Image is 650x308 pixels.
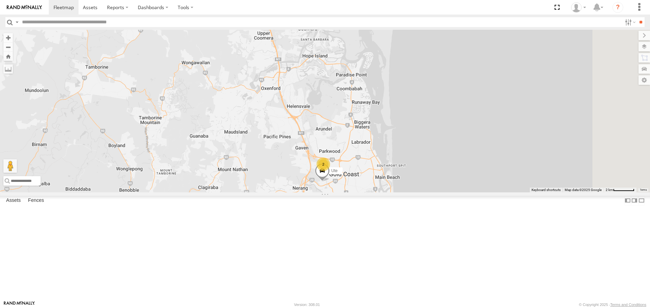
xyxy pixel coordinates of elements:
label: Dock Summary Table to the Right [631,196,638,206]
label: Hide Summary Table [638,196,645,206]
a: Visit our Website [4,301,35,308]
label: Search Query [14,17,20,27]
a: Terms and Conditions [610,303,646,307]
div: Danielle Caldwell [569,2,588,13]
label: Dock Summary Table to the Left [624,196,631,206]
span: Ute [331,168,338,173]
button: Map scale: 2 km per 59 pixels [604,188,636,192]
button: Zoom out [3,42,13,52]
span: 2 km [606,188,613,192]
button: Zoom in [3,33,13,42]
label: Assets [3,196,24,206]
img: rand-logo.svg [7,5,42,10]
div: Version: 308.01 [294,303,320,307]
i: ? [612,2,623,13]
button: Drag Pegman onto the map to open Street View [3,159,17,173]
label: Measure [3,64,13,74]
label: Fences [25,196,47,206]
label: Map Settings [638,75,650,85]
button: Keyboard shortcuts [532,188,561,192]
span: Map data ©2025 Google [565,188,602,192]
label: Search Filter Options [622,17,637,27]
button: Zoom Home [3,52,13,61]
div: 2 [317,158,330,171]
a: Terms (opens in new tab) [640,188,647,191]
div: © Copyright 2025 - [579,303,646,307]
